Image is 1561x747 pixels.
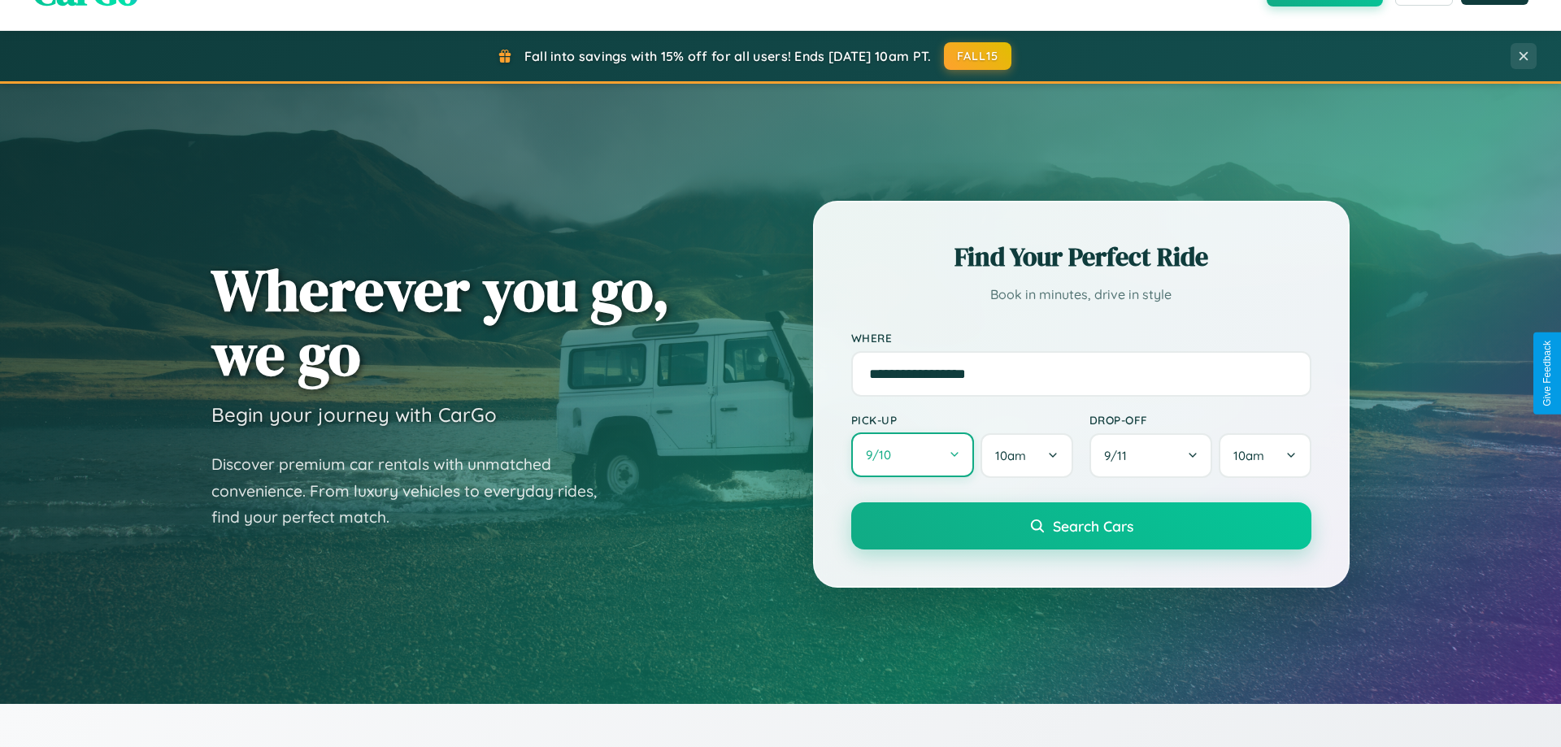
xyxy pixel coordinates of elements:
span: Search Cars [1054,517,1134,535]
h2: Find Your Perfect Ride [851,239,1311,275]
button: 10am [1220,433,1311,478]
p: Book in minutes, drive in style [851,283,1311,306]
div: Give Feedback [1541,341,1553,406]
span: 10am [1234,448,1265,463]
label: Drop-off [1089,413,1311,427]
button: 10am [981,433,1073,478]
button: 9/11 [1089,433,1213,478]
span: Fall into savings with 15% off for all users! Ends [DATE] 10am PT. [524,48,932,64]
h3: Begin your journey with CarGo [211,402,497,427]
span: 9 / 11 [1104,448,1135,463]
label: Pick-up [851,413,1073,427]
button: FALL15 [944,42,1012,70]
label: Where [851,331,1311,345]
span: 10am [996,448,1027,463]
button: Search Cars [851,502,1311,549]
p: Discover premium car rentals with unmatched convenience. From luxury vehicles to everyday rides, ... [211,451,618,531]
button: 9/10 [851,432,975,477]
h1: Wherever you go, we go [211,258,670,386]
span: 9 / 10 [866,447,899,463]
